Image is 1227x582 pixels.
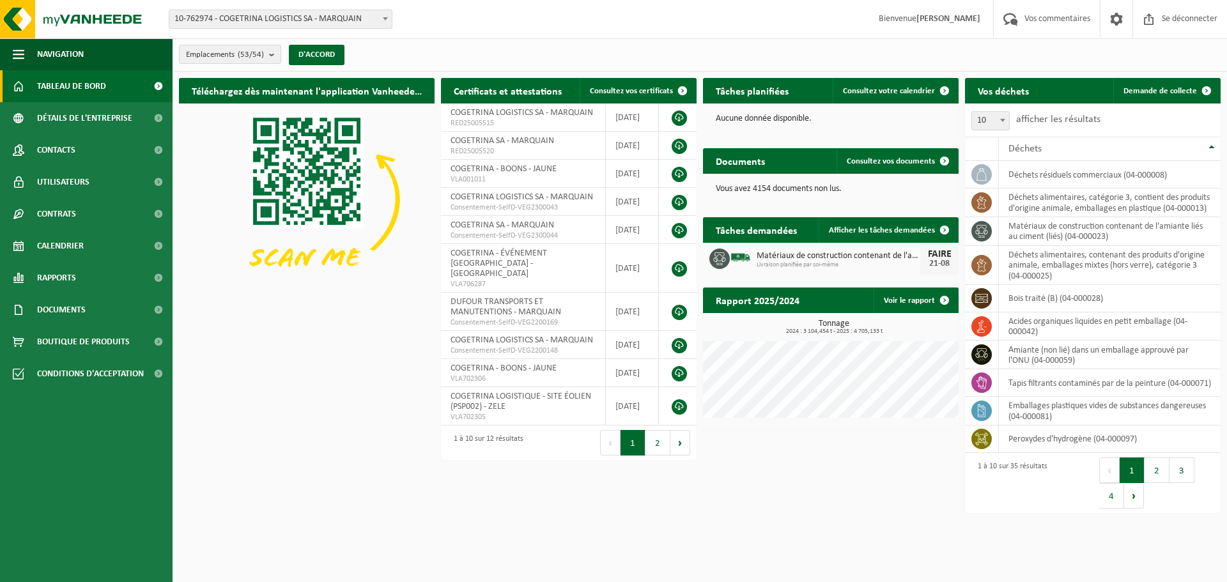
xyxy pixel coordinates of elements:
button: 2 [645,430,670,456]
font: déchets résiduels commerciaux (04-000008) [1008,170,1167,180]
font: Consentement-SelfD-VEG2300044 [451,232,558,240]
font: VLA001011 [451,176,486,183]
font: Boutique de produits [37,337,130,347]
font: acides organiques liquides en petit emballage (04-000042) [1008,317,1187,337]
font: [DATE] [615,307,640,317]
font: [DATE] [615,341,640,350]
font: Bienvenue [879,14,916,24]
font: Consentement-SelfD-VEG2300043 [451,204,558,211]
font: Afficher les tâches demandées [829,226,935,234]
span: 10 [971,111,1010,130]
font: 21-08 [929,259,950,268]
font: Aucune donnée disponible. [716,114,812,123]
img: BL-SO-LV [730,247,752,268]
font: Contrats [37,210,76,219]
font: Emplacements [186,50,235,59]
font: Déchets [1008,144,1042,154]
font: déchets alimentaires, contenant des produits d'origine animale, emballages mixtes (hors verre), c... [1008,250,1205,281]
font: Contacts [37,146,75,155]
img: Téléchargez l'application VHEPlus [179,103,435,295]
font: matériaux de construction contenant de l'amiante liés au ciment (liés) (04-000023) [1008,222,1203,241]
font: COGETRINA - ÉVÉNEMENT [GEOGRAPHIC_DATA] - [GEOGRAPHIC_DATA] [451,249,547,279]
a: Demande de collecte [1113,78,1219,103]
a: Afficher les tâches demandées [819,217,957,243]
font: 4 [1109,492,1114,502]
font: Utilisateurs [37,178,89,187]
font: RED25005520 [451,148,494,155]
font: COGETRINA SA - MARQUAIN [451,136,554,146]
font: 1 à 10 sur 12 résultats [454,435,523,443]
font: Consultez vos certificats [590,87,673,95]
font: COGETRINA - BOONS - JAUNE [451,364,557,373]
font: COGETRINA LOGISTICS SA - MARQUAIN [451,108,593,118]
font: Rapport 2025/2024 [716,296,799,307]
font: VLA702306 [451,375,486,383]
button: Précédent [600,430,621,456]
font: [DATE] [615,402,640,411]
font: D'ACCORD [298,50,335,59]
font: Peroxydes d'hydrogène (04-000097) [1008,434,1137,444]
a: Consultez votre calendrier [833,78,957,103]
font: Livraison planifiée par soi-même [757,261,838,268]
font: FAIRE [928,249,952,259]
font: RED25005515 [451,119,494,127]
font: Documents [37,305,86,315]
span: 10-762974 - COGETRINA LOGISTICS SA - MARQUAIN [169,10,392,28]
font: Vos commentaires [1024,14,1090,24]
font: Calendrier [37,241,84,251]
font: COGETRINA LOGISTICS SA - MARQUAIN [451,192,593,202]
font: 1 [630,439,635,448]
font: Conditions d'acceptation [37,369,144,379]
font: [DATE] [615,369,640,378]
font: 1 à 10 sur 35 résultats [978,463,1047,470]
button: 3 [1169,457,1194,483]
font: Téléchargez dès maintenant l'application Vanheede+ ! [192,87,426,97]
a: Voir le rapport [874,287,957,313]
font: [DATE] [615,264,640,273]
font: Consentement-SelfD-VEG2200148 [451,347,558,355]
font: Consultez vos documents [847,157,935,165]
font: 2024 : 3 104,454 t - 2025 : 4 705,133 t [786,328,883,335]
font: Vous avez 4154 documents non lus. [716,184,842,194]
font: Tonnage [819,319,849,328]
font: (53/54) [238,50,264,59]
button: Emplacements(53/54) [179,45,281,64]
font: COGETRINA LOGISTIQUE - SITE ÉOLIEN (PSP002) - ZELE [451,392,591,411]
font: VLA706287 [451,280,486,288]
font: Se déconnecter [1162,14,1217,24]
font: Documents [716,157,765,167]
font: [DATE] [615,113,640,123]
font: Consentement-SelfD-VEG2200169 [451,319,558,326]
font: Consultez votre calendrier [843,87,935,95]
button: Suivant [1124,483,1144,509]
font: 10 [977,116,986,125]
button: Suivant [670,430,690,456]
font: déchets alimentaires, catégorie 3, contient des produits d'origine animale, emballages en plastiq... [1008,193,1210,213]
font: Rapports [37,273,76,283]
font: 10-762974 - COGETRINA LOGISTICS SA - MARQUAIN [174,14,362,24]
font: COGETRINA - BOONS - JAUNE [451,164,557,174]
font: Tableau de bord [37,82,106,91]
font: Tâches demandées [716,226,797,236]
font: Tâches planifiées [716,87,789,97]
font: Vos déchets [978,87,1029,97]
font: tapis filtrants contaminés par de la peinture (04-000071) [1008,378,1211,388]
font: amiante (non lié) dans un emballage approuvé par l'ONU (04-000059) [1008,345,1189,365]
font: [DATE] [615,169,640,179]
font: Navigation [37,50,84,59]
font: [DATE] [615,197,640,207]
button: 1 [621,430,645,456]
a: Consultez vos documents [837,148,957,174]
font: Certificats et attestations [454,87,562,97]
font: 2 [655,439,660,448]
font: [DATE] [615,226,640,235]
font: 3 [1179,466,1184,476]
font: [PERSON_NAME] [916,14,980,24]
font: 1 [1129,466,1134,476]
font: 2 [1154,466,1159,476]
font: Détails de l'entreprise [37,114,132,123]
font: bois traité (B) (04-000028) [1008,294,1103,303]
button: 4 [1099,483,1124,509]
font: DUFOUR TRANSPORTS ET MANUTENTIONS - MARQUAIN [451,297,561,317]
button: D'ACCORD [289,45,344,65]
